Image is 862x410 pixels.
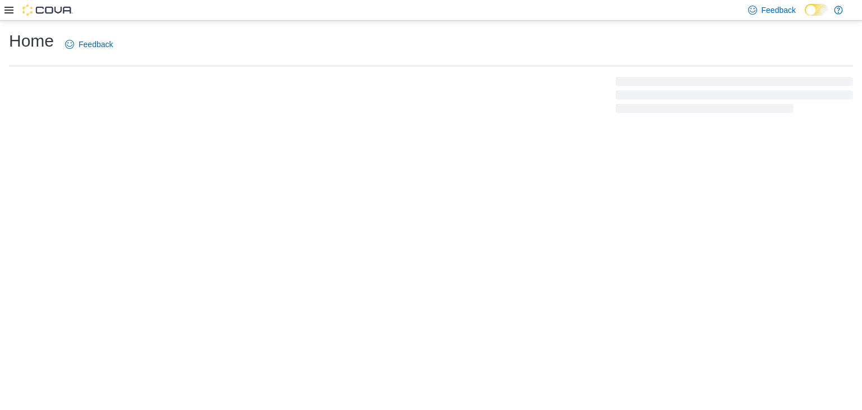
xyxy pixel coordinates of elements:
img: Cova [22,4,73,16]
a: Feedback [61,33,117,56]
h1: Home [9,30,54,52]
span: Feedback [762,4,796,16]
input: Dark Mode [805,4,828,16]
span: Loading [616,79,853,115]
span: Feedback [79,39,113,50]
